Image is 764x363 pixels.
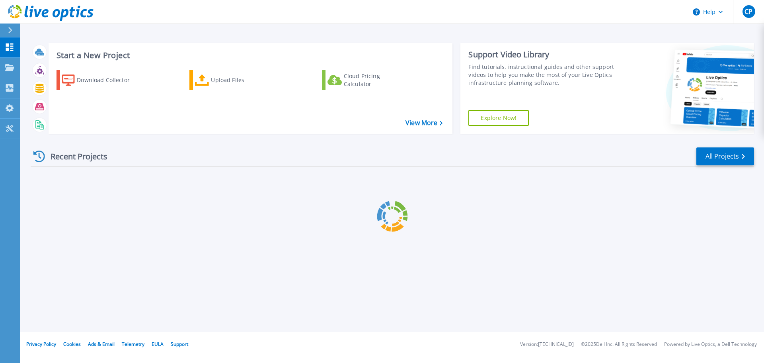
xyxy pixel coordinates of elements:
a: Ads & Email [88,341,115,347]
div: Upload Files [211,72,275,88]
li: © 2025 Dell Inc. All Rights Reserved [581,342,657,347]
span: CP [745,8,752,15]
div: Find tutorials, instructional guides and other support videos to help you make the most of your L... [468,63,618,87]
div: Cloud Pricing Calculator [344,72,407,88]
div: Download Collector [77,72,140,88]
div: Recent Projects [31,147,118,166]
a: Download Collector [57,70,145,90]
a: All Projects [696,147,754,165]
a: Cookies [63,341,81,347]
a: Support [171,341,188,347]
a: EULA [152,341,164,347]
h3: Start a New Project [57,51,442,60]
li: Version: [TECHNICAL_ID] [520,342,574,347]
a: Explore Now! [468,110,529,126]
a: Cloud Pricing Calculator [322,70,411,90]
div: Support Video Library [468,49,618,60]
a: Privacy Policy [26,341,56,347]
a: Upload Files [189,70,278,90]
a: Telemetry [122,341,144,347]
li: Powered by Live Optics, a Dell Technology [664,342,757,347]
a: View More [405,119,442,127]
